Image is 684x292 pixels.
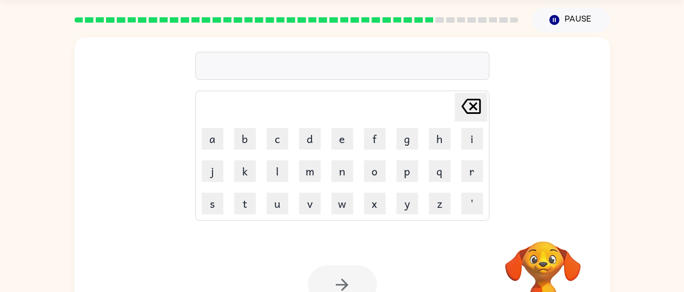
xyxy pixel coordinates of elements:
button: i [461,128,483,150]
button: t [234,193,256,214]
button: r [461,160,483,182]
button: m [299,160,321,182]
button: g [396,128,418,150]
button: d [299,128,321,150]
button: o [364,160,386,182]
button: a [202,128,223,150]
button: e [331,128,353,150]
button: l [267,160,288,182]
button: b [234,128,256,150]
button: z [429,193,450,214]
button: s [202,193,223,214]
button: Pause [532,8,610,32]
button: u [267,193,288,214]
button: p [396,160,418,182]
button: w [331,193,353,214]
button: v [299,193,321,214]
button: f [364,128,386,150]
button: y [396,193,418,214]
button: n [331,160,353,182]
button: j [202,160,223,182]
button: x [364,193,386,214]
button: h [429,128,450,150]
button: ' [461,193,483,214]
button: q [429,160,450,182]
button: k [234,160,256,182]
button: c [267,128,288,150]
